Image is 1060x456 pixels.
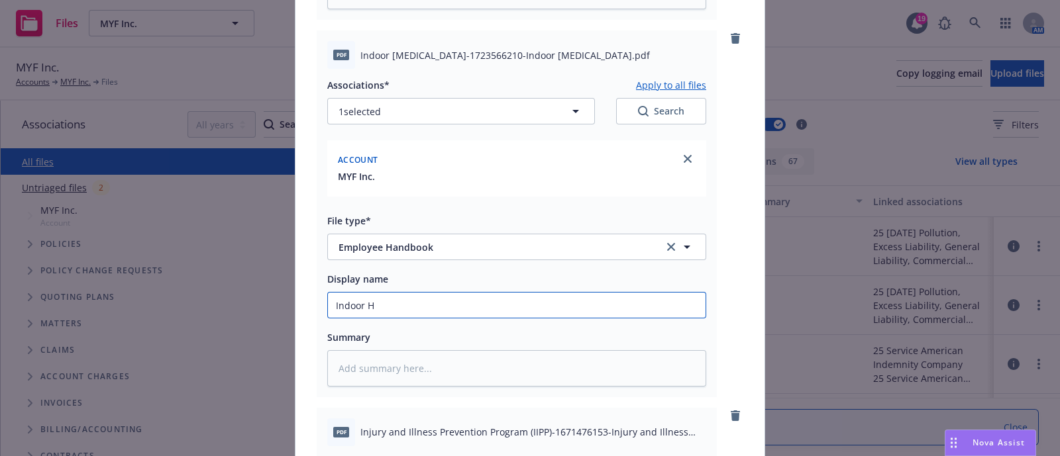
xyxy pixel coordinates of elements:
a: remove [727,408,743,424]
span: Injury and Illness Prevention Program (IIPP)-1671476153-Injury and Illness Prevention Program (II... [360,425,706,439]
span: Employee Handbook [339,240,645,254]
span: Nova Assist [973,437,1025,448]
button: MYF Inc. [338,169,375,183]
a: clear selection [663,239,679,255]
span: Display name [327,273,388,285]
button: Nova Assist [945,430,1036,456]
button: SearchSearch [616,98,706,124]
span: pdf [333,427,349,437]
a: close [680,151,696,167]
a: remove [727,30,743,46]
span: Associations* [327,79,390,91]
button: 1selected [327,98,595,124]
button: Employee Handbookclear selection [327,234,706,260]
span: File type* [327,214,371,227]
span: Summary [327,331,370,343]
button: Apply to all files [636,77,706,93]
span: Indoor [MEDICAL_DATA]-1723566210-Indoor [MEDICAL_DATA].pdf [360,48,650,62]
svg: Search [638,106,649,116]
span: 1 selected [339,105,381,118]
div: Drag to move [945,430,962,455]
div: Search [638,105,684,118]
span: Account [338,154,378,165]
span: pdf [333,50,349,60]
input: Add display name here... [328,293,706,318]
